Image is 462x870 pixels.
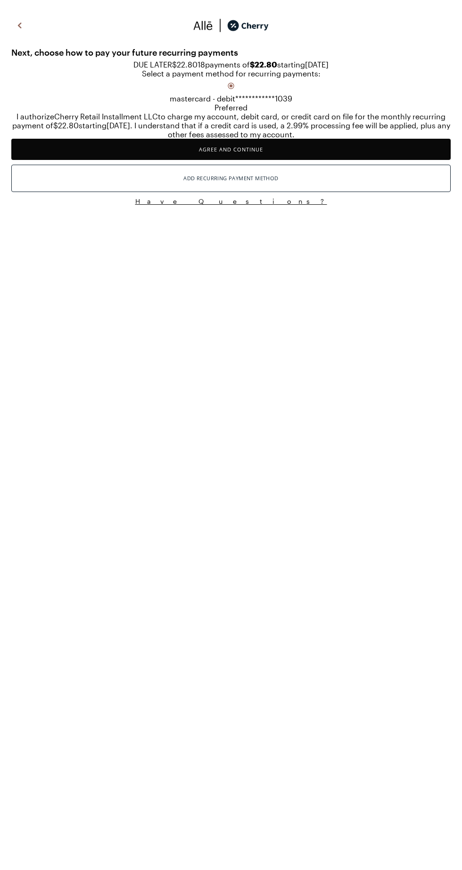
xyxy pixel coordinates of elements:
[11,103,451,112] div: Preferred
[11,139,451,160] button: Agree and Continue
[14,18,25,33] img: svg%3e
[11,45,451,60] span: Next, choose how to pay your future recurring payments
[250,60,277,69] b: $22.80
[198,60,277,69] span: 18 payments of
[11,69,451,78] span: Select a payment method for recurring payments:
[11,165,451,192] button: Add Recurring Payment Method
[277,60,329,69] span: starting [DATE]
[11,112,451,139] div: I authorize Cherry Retail Installment LLC to charge my account, debit card, or credit card on fil...
[133,60,172,69] span: DUE LATER
[11,197,451,206] button: Have Questions?
[227,18,269,33] img: cherry_black_logo-DrOE_MJI.svg
[213,18,227,33] img: svg%3e
[172,60,198,69] span: $22.80
[193,18,213,33] img: svg%3e
[170,94,235,103] span: mastercard - debit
